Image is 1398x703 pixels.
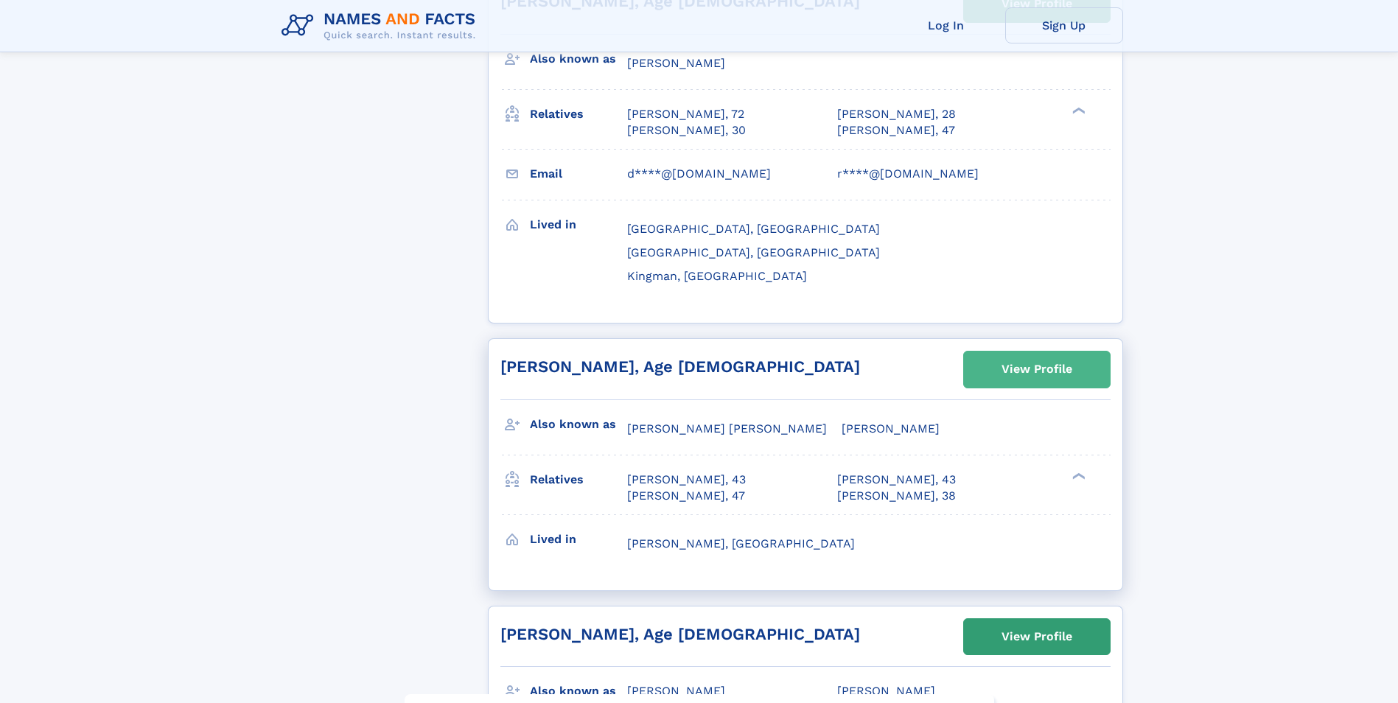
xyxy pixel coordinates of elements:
[837,472,956,488] a: [PERSON_NAME], 43
[627,122,746,139] a: [PERSON_NAME], 30
[530,212,627,237] h3: Lived in
[500,357,860,376] a: [PERSON_NAME], Age [DEMOGRAPHIC_DATA]
[837,122,955,139] a: [PERSON_NAME], 47
[276,6,488,46] img: Logo Names and Facts
[1069,471,1086,480] div: ❯
[964,619,1110,654] a: View Profile
[837,488,956,504] a: [PERSON_NAME], 38
[627,488,745,504] a: [PERSON_NAME], 47
[530,46,627,71] h3: Also known as
[627,245,880,259] span: [GEOGRAPHIC_DATA], [GEOGRAPHIC_DATA]
[627,472,746,488] a: [PERSON_NAME], 43
[837,106,956,122] a: [PERSON_NAME], 28
[837,684,935,698] span: [PERSON_NAME]
[530,527,627,552] h3: Lived in
[627,56,725,70] span: [PERSON_NAME]
[627,536,855,550] span: [PERSON_NAME], [GEOGRAPHIC_DATA]
[530,412,627,437] h3: Also known as
[627,422,827,436] span: [PERSON_NAME] [PERSON_NAME]
[500,625,860,643] a: [PERSON_NAME], Age [DEMOGRAPHIC_DATA]
[1002,620,1072,654] div: View Profile
[530,467,627,492] h3: Relatives
[627,269,807,283] span: Kingman, [GEOGRAPHIC_DATA]
[887,7,1005,43] a: Log In
[530,161,627,186] h3: Email
[842,422,940,436] span: [PERSON_NAME]
[627,106,744,122] a: [PERSON_NAME], 72
[530,102,627,127] h3: Relatives
[1069,105,1086,115] div: ❯
[627,684,725,698] span: [PERSON_NAME]
[627,222,880,236] span: [GEOGRAPHIC_DATA], [GEOGRAPHIC_DATA]
[1005,7,1123,43] a: Sign Up
[964,351,1110,387] a: View Profile
[1002,352,1072,386] div: View Profile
